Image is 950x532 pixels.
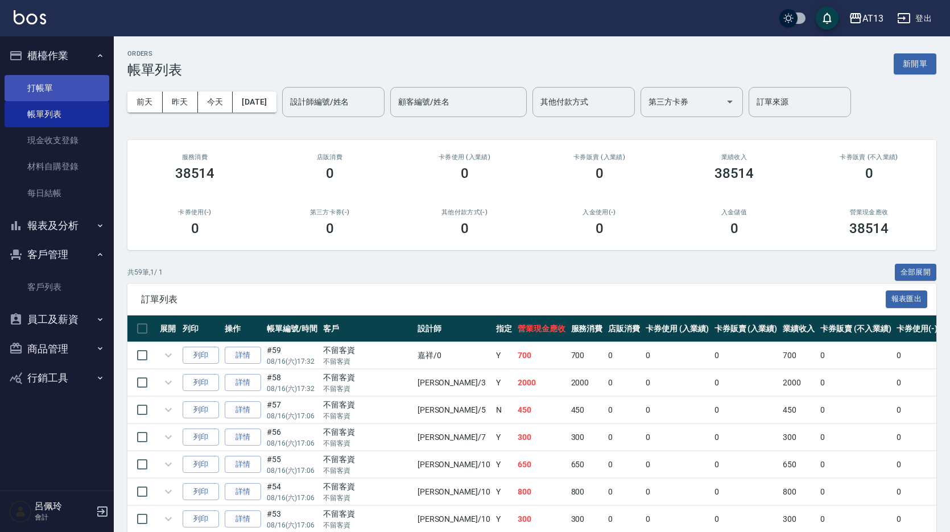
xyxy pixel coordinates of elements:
[323,411,412,421] p: 不留客資
[5,41,109,70] button: 櫃檯作業
[183,483,219,501] button: 列印
[643,479,712,505] td: 0
[865,165,873,181] h3: 0
[780,342,817,369] td: 700
[568,342,606,369] td: 700
[515,397,568,423] td: 450
[780,479,817,505] td: 800
[323,426,412,438] div: 不留客資
[225,483,261,501] a: 詳情
[643,397,712,423] td: 0
[183,429,219,446] button: 列印
[323,399,412,411] div: 不留客資
[415,342,493,369] td: 嘉祥 /0
[225,510,261,528] a: 詳情
[568,315,606,342] th: 服務消費
[605,397,643,423] td: 0
[886,290,928,308] button: 報表匯出
[163,92,198,113] button: 昨天
[415,424,493,451] td: [PERSON_NAME] /7
[894,53,936,74] button: 新開單
[817,424,894,451] td: 0
[643,342,712,369] td: 0
[415,369,493,396] td: [PERSON_NAME] /3
[323,465,412,476] p: 不留客資
[817,451,894,478] td: 0
[5,334,109,364] button: 商品管理
[180,315,222,342] th: 列印
[515,424,568,451] td: 300
[415,397,493,423] td: [PERSON_NAME] /5
[886,293,928,304] a: 報表匯出
[127,92,163,113] button: 前天
[849,221,889,236] h3: 38514
[894,479,940,505] td: 0
[680,209,788,216] h2: 入金儲值
[323,384,412,394] p: 不留客資
[605,315,643,342] th: 店販消費
[5,274,109,300] a: 客戶列表
[191,221,199,236] h3: 0
[323,372,412,384] div: 不留客資
[323,493,412,503] p: 不留客資
[225,429,261,446] a: 詳情
[183,347,219,364] button: 列印
[515,342,568,369] td: 700
[264,369,320,396] td: #58
[411,153,518,161] h2: 卡券使用 (入業績)
[183,401,219,419] button: 列印
[712,451,780,478] td: 0
[643,315,712,342] th: 卡券使用 (入業績)
[5,153,109,180] a: 材料自購登錄
[546,153,653,161] h2: 卡券販賣 (入業績)
[5,363,109,393] button: 行銷工具
[225,456,261,473] a: 詳情
[264,315,320,342] th: 帳單編號/時間
[721,93,739,111] button: Open
[817,397,894,423] td: 0
[515,369,568,396] td: 2000
[127,62,182,78] h3: 帳單列表
[817,342,894,369] td: 0
[141,209,249,216] h2: 卡券使用(-)
[35,501,93,512] h5: 呂佩玲
[895,264,937,281] button: 全部展開
[9,500,32,523] img: Person
[730,221,738,236] h3: 0
[461,165,469,181] h3: 0
[712,424,780,451] td: 0
[323,520,412,530] p: 不留客資
[276,209,383,216] h2: 第三方卡券(-)
[323,454,412,465] div: 不留客資
[568,479,606,505] td: 800
[264,397,320,423] td: #57
[568,451,606,478] td: 650
[141,153,249,161] h3: 服務消費
[267,411,317,421] p: 08/16 (六) 17:06
[225,347,261,364] a: 詳情
[225,401,261,419] a: 詳情
[326,165,334,181] h3: 0
[183,510,219,528] button: 列印
[233,92,276,113] button: [DATE]
[267,493,317,503] p: 08/16 (六) 17:06
[712,369,780,396] td: 0
[267,465,317,476] p: 08/16 (六) 17:06
[157,315,180,342] th: 展開
[780,315,817,342] th: 業績收入
[267,520,317,530] p: 08/16 (六) 17:06
[712,315,780,342] th: 卡券販賣 (入業績)
[815,209,923,216] h2: 營業現金應收
[515,451,568,478] td: 650
[894,451,940,478] td: 0
[198,92,233,113] button: 今天
[493,369,515,396] td: Y
[415,479,493,505] td: [PERSON_NAME] /10
[225,374,261,392] a: 詳情
[714,165,754,181] h3: 38514
[605,424,643,451] td: 0
[493,397,515,423] td: N
[894,58,936,69] a: 新開單
[175,165,215,181] h3: 38514
[267,384,317,394] p: 08/16 (六) 17:32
